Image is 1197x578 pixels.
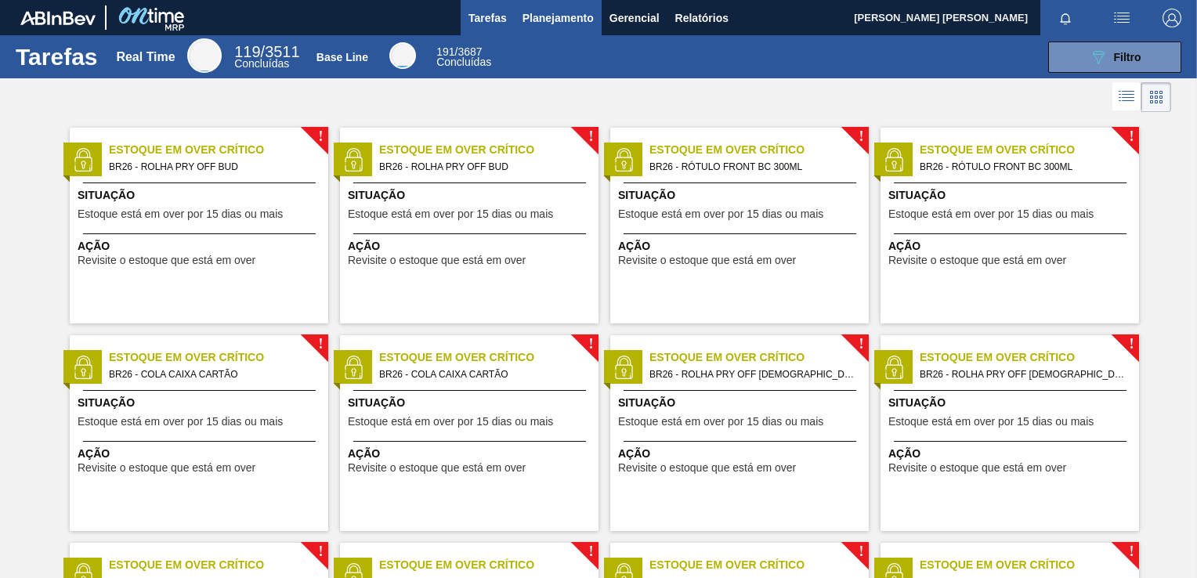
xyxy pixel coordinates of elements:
div: Visão em Cards [1141,82,1171,112]
img: status [612,356,635,379]
span: Estoque está em over por 15 dias ou mais [618,208,823,220]
span: Ação [618,238,865,255]
div: Real Time [116,50,175,64]
span: BR26 - RÓTULO FRONT BC 300ML [920,158,1126,175]
span: BR26 - ROLHA PRY OFF BUD [379,158,586,175]
span: Situação [618,395,865,411]
span: ! [1129,338,1134,350]
span: Estoque em Over Crítico [920,557,1139,573]
span: Situação [78,395,324,411]
span: Relatórios [675,9,729,27]
span: Ação [888,238,1135,255]
span: ! [1129,546,1134,558]
span: Estoque está em over por 15 dias ou mais [888,208,1094,220]
span: Planejamento [523,9,594,27]
span: ! [1129,131,1134,143]
span: Estoque em Over Crítico [379,349,598,366]
span: Estoque em Over Crítico [920,142,1139,158]
span: Concluídas [234,57,289,70]
div: Real Time [187,38,222,73]
span: Revisite o estoque que está em over [618,255,796,266]
span: ! [318,546,323,558]
span: Tarefas [468,9,507,27]
img: Logout [1163,9,1181,27]
div: Base Line [436,47,491,67]
span: Estoque em Over Crítico [649,142,869,158]
button: Filtro [1048,42,1181,73]
span: Concluídas [436,56,491,68]
span: BR26 - RÓTULO FRONT BC 300ML [649,158,856,175]
img: status [342,148,365,172]
span: BR26 - ROLHA PRY OFF BUD [109,158,316,175]
span: Estoque em Over Crítico [649,349,869,366]
img: status [882,356,906,379]
div: Visão em Lista [1112,82,1141,112]
span: ! [859,338,863,350]
div: Real Time [234,45,299,69]
span: Estoque está em over por 15 dias ou mais [348,208,553,220]
span: Situação [348,395,595,411]
span: Estoque está em over por 15 dias ou mais [888,416,1094,428]
span: Situação [888,395,1135,411]
span: 191 [436,45,454,58]
span: Situação [618,187,865,204]
span: Revisite o estoque que está em over [348,462,526,474]
span: Estoque em Over Crítico [379,557,598,573]
span: Estoque em Over Crítico [109,142,328,158]
span: BR26 - ROLHA PRY OFF BRAHMA DUPLO MALTE 300ML [649,366,856,383]
img: TNhmsLtSVTkK8tSr43FrP2fwEKptu5GPRR3wAAAABJRU5ErkJggg== [20,11,96,25]
span: Revisite o estoque que está em over [348,255,526,266]
span: Revisite o estoque que está em over [618,462,796,474]
span: ! [588,131,593,143]
h1: Tarefas [16,48,98,66]
span: Estoque em Over Crítico [109,557,328,573]
img: status [71,148,95,172]
span: Estoque em Over Crítico [109,349,328,366]
span: Ação [348,446,595,462]
span: ! [859,131,863,143]
span: Estoque está em over por 15 dias ou mais [348,416,553,428]
img: status [882,148,906,172]
span: BR26 - ROLHA PRY OFF BRAHMA DUPLO MALTE 300ML [920,366,1126,383]
button: Notificações [1040,7,1090,29]
span: / 3511 [234,43,299,60]
span: ! [318,131,323,143]
span: Estoque está em over por 15 dias ou mais [618,416,823,428]
span: Filtro [1114,51,1141,63]
span: Situação [78,187,324,204]
span: 119 [234,43,260,60]
span: Estoque em Over Crítico [649,557,869,573]
span: Situação [348,187,595,204]
span: ! [859,546,863,558]
span: Ação [618,446,865,462]
span: Gerencial [609,9,660,27]
img: status [612,148,635,172]
img: userActions [1112,9,1131,27]
img: status [342,356,365,379]
span: Estoque em Over Crítico [379,142,598,158]
span: Revisite o estoque que está em over [888,255,1066,266]
span: Ação [348,238,595,255]
span: BR26 - COLA CAIXA CARTÃO [109,366,316,383]
span: ! [318,338,323,350]
span: Ação [78,446,324,462]
span: / 3687 [436,45,482,58]
span: ! [588,546,593,558]
span: Estoque está em over por 15 dias ou mais [78,208,283,220]
span: Estoque está em over por 15 dias ou mais [78,416,283,428]
span: Situação [888,187,1135,204]
div: Base Line [316,51,368,63]
span: ! [588,338,593,350]
div: Base Line [389,42,416,69]
span: BR26 - COLA CAIXA CARTÃO [379,366,586,383]
span: Ação [888,446,1135,462]
span: Ação [78,238,324,255]
span: Revisite o estoque que está em over [78,255,255,266]
span: Revisite o estoque que está em over [888,462,1066,474]
img: status [71,356,95,379]
span: Estoque em Over Crítico [920,349,1139,366]
span: Revisite o estoque que está em over [78,462,255,474]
